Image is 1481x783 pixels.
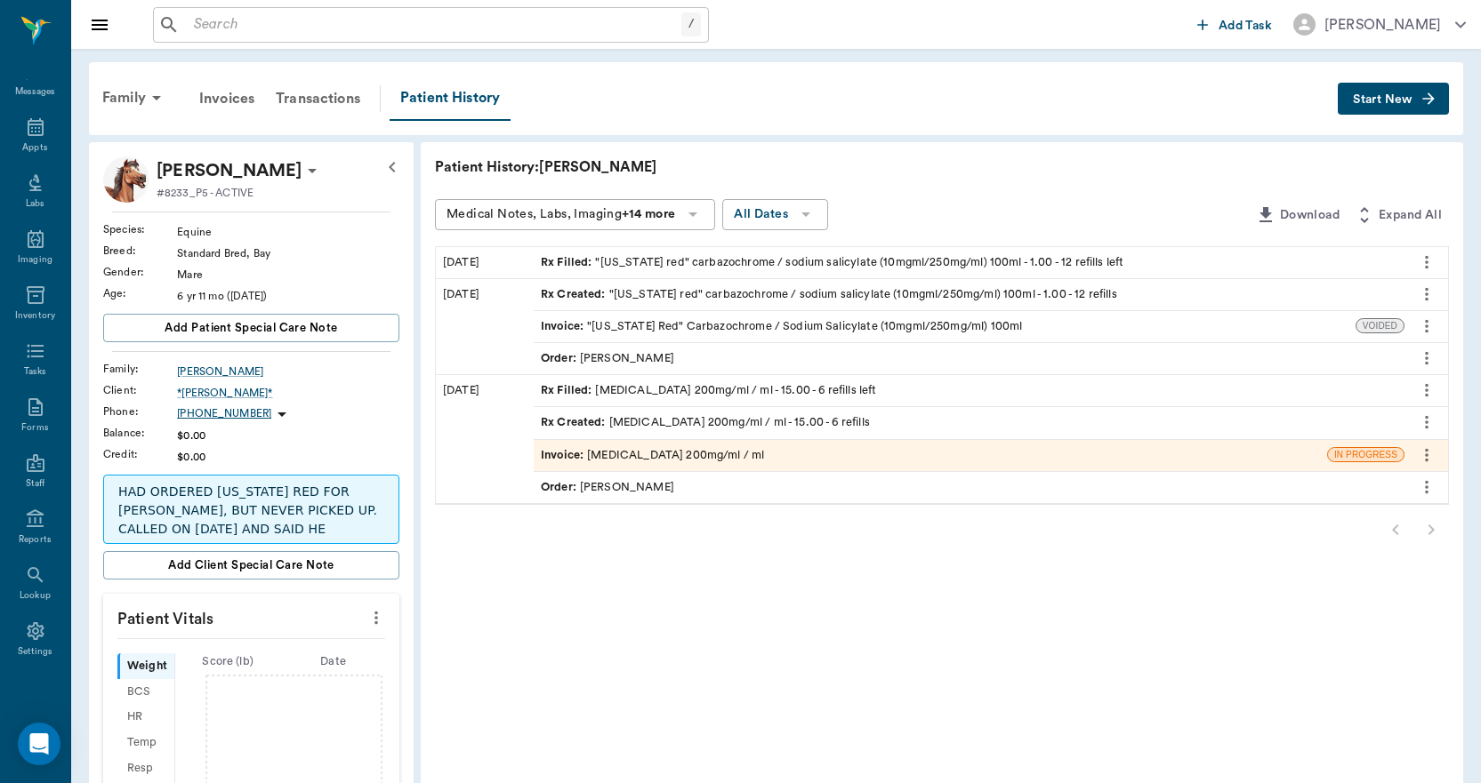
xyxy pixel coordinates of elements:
div: Reports [19,533,52,547]
button: Close drawer [82,7,117,43]
div: Tasks [24,365,46,379]
button: more [1413,407,1441,437]
div: Phone : [103,403,177,419]
span: Add client Special Care Note [168,555,334,575]
div: Score ( lb ) [175,653,281,670]
div: Equine [177,224,399,240]
div: Standard Bred, Bay [177,245,399,261]
button: more [1413,311,1441,341]
a: Patient History [390,76,511,121]
button: more [1413,279,1441,309]
b: +14 more [622,208,675,220]
p: HAD ORDERED [US_STATE] RED FOR [PERSON_NAME], BUT NEVER PICKED UP. CALLED ON [DATE] AND SAID HE T... [118,483,384,576]
div: Gender : [103,264,177,280]
button: [PERSON_NAME] [1279,8,1480,41]
div: Temp [117,730,174,755]
button: more [1413,375,1441,405]
div: HR [117,705,174,731]
div: [PERSON_NAME] [541,350,674,367]
p: #8233_P5 - ACTIVE [157,185,254,201]
p: [PERSON_NAME] [157,156,302,185]
button: more [1413,472,1441,502]
div: Resp [117,755,174,781]
span: Invoice : [541,447,587,464]
div: Species : [103,221,177,237]
div: Breed : [103,243,177,259]
input: Search [187,12,681,37]
div: "[US_STATE] red" carbazochrome / sodium salicylate (10mgml/250mg/ml) 100ml - 1.00 - 12 refills [541,286,1117,303]
div: Labs [26,197,44,211]
div: Age : [103,285,177,301]
button: Start New [1338,83,1449,116]
a: Transactions [265,77,371,120]
div: Lookup [20,589,51,603]
div: Open Intercom Messenger [18,723,60,765]
span: Rx Created : [541,414,609,431]
div: TINA Williams [157,156,302,185]
span: VOIDED [1356,319,1404,332]
span: Order : [541,350,580,367]
div: Staff [26,477,44,491]
a: [PERSON_NAME] [177,364,399,380]
div: $0.00 [177,427,399,443]
div: Family : [103,361,177,377]
div: $0.00 [177,449,399,465]
span: Order : [541,479,580,496]
button: more [1413,440,1441,470]
div: Imaging [18,253,52,267]
div: BCS [117,679,174,705]
div: [DATE] [436,279,534,375]
button: Add Task [1190,8,1279,41]
span: Rx Filled : [541,382,596,399]
div: [DATE] [436,375,534,503]
button: Add client Special Care Note [103,551,399,579]
span: Rx Filled : [541,254,596,271]
span: Expand All [1379,204,1442,227]
button: Add patient Special Care Note [103,314,399,342]
div: Inventory [15,309,55,323]
div: 6 yr 11 mo ([DATE]) [177,288,399,304]
button: more [1413,247,1441,277]
div: Medical Notes, Labs, Imaging [447,204,675,226]
div: [MEDICAL_DATA] 200mg/ml / ml - 15.00 - 6 refills left [541,382,876,399]
button: Download [1248,199,1347,232]
div: Date [280,653,386,670]
a: *[PERSON_NAME]* [177,385,399,401]
div: Appts [22,141,47,155]
div: [MEDICAL_DATA] 200mg/ml / ml [541,447,764,464]
div: [PERSON_NAME] [541,479,674,496]
div: Client : [103,382,177,398]
button: more [362,603,390,633]
p: Patient Vitals [103,594,399,638]
span: Invoice : [541,318,587,335]
div: "[US_STATE] Red" Carbazochrome / Sodium Salicylate (10mgml/250mg/ml) 100ml [541,318,1022,335]
button: more [1413,343,1441,373]
a: Invoices [189,77,265,120]
div: Mare [177,267,399,283]
button: Expand All [1347,199,1449,232]
img: Profile Image [103,156,149,203]
div: Messages [15,85,56,99]
p: [PHONE_NUMBER] [177,406,271,421]
div: [PERSON_NAME] [1324,14,1441,36]
div: / [681,12,701,36]
div: Credit : [103,446,177,462]
span: Rx Created : [541,286,609,303]
p: Patient History: [PERSON_NAME] [435,156,969,178]
div: Forms [21,421,48,435]
span: IN PROGRESS [1328,448,1404,461]
div: [MEDICAL_DATA] 200mg/ml / ml - 15.00 - 6 refills [541,414,870,431]
div: Weight [117,653,174,679]
div: [DATE] [436,247,534,278]
div: "[US_STATE] red" carbazochrome / sodium salicylate (10mgml/250mg/ml) 100ml - 1.00 - 12 refills left [541,254,1123,271]
button: All Dates [722,199,828,230]
div: Family [92,76,178,119]
span: Add patient Special Care Note [165,318,337,338]
div: Balance : [103,425,177,441]
div: Settings [18,645,53,659]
